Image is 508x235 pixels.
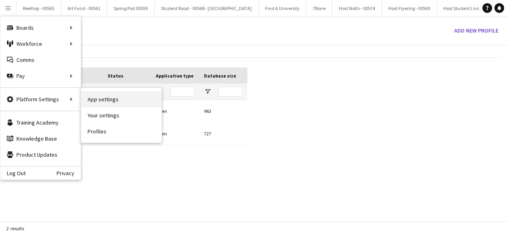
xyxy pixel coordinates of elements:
button: Open Filter Menu [204,88,211,95]
div: 727 [199,123,247,145]
a: Privacy [57,170,81,176]
a: Product Updates [0,147,81,163]
div: Pay [0,68,81,84]
button: Find A University [259,0,306,16]
div: 963 [199,100,247,122]
input: Application type Filter Input [170,87,194,96]
button: Host Student Living 00547 [437,0,503,16]
div: Boards [0,20,81,36]
a: Your settings [81,107,161,123]
a: Knowledge Base [0,131,81,147]
div: Open [151,100,199,122]
button: Student Roost - 00568 - [GEOGRAPHIC_DATA] [155,0,259,16]
button: Art Fund - 00561 [61,0,107,16]
input: Status Filter Input [122,87,146,96]
div: Workforce [0,36,81,52]
span: Application type [156,73,194,79]
span: Status [108,73,123,79]
a: Profiles [81,123,161,139]
a: Comms [0,52,81,68]
button: Add new Profile [451,24,502,37]
button: 7Bone [306,0,333,16]
div: Open [151,123,199,145]
button: Host Notts - 00574 [333,0,382,16]
a: App settings [81,91,161,107]
button: Reelhop - 00565 [16,0,61,16]
a: Training Academy [0,114,81,131]
input: Database size Filter Input [218,87,243,96]
div: Platform Settings [0,91,81,107]
button: Host Flyering - 00569 [382,0,437,16]
a: Log Out [0,170,26,176]
span: Database size [204,73,236,79]
button: Spring Pod 00559 [107,0,155,16]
